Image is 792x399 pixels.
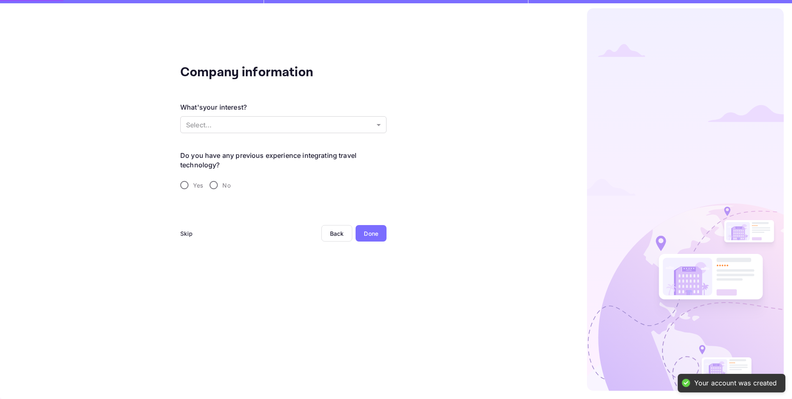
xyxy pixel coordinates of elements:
[180,176,387,194] div: travel-experience
[180,63,345,82] div: Company information
[180,102,247,112] div: What's your interest?
[222,181,230,190] span: No
[186,120,373,130] p: Select...
[193,181,203,190] span: Yes
[180,151,387,170] legend: Do you have any previous experience integrating travel technology?
[364,229,378,238] div: Done
[330,230,344,237] div: Back
[180,229,193,238] div: Skip
[694,379,777,387] div: Your account was created
[180,116,387,133] div: Without label
[587,8,784,391] img: logo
